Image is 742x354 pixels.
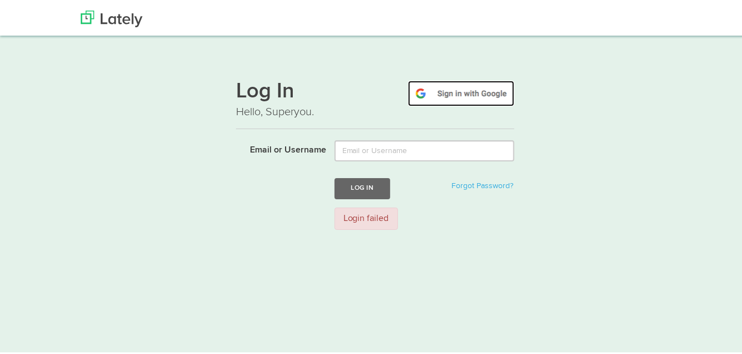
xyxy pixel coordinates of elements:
[451,180,513,188] a: Forgot Password?
[408,78,514,104] img: google-signin.png
[335,138,514,159] input: Email or Username
[236,102,514,118] p: Hello, Superyou.
[335,205,398,228] div: Login failed
[335,176,390,196] button: Log In
[81,8,142,25] img: Lately
[228,138,326,155] label: Email or Username
[236,78,514,102] h1: Log In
